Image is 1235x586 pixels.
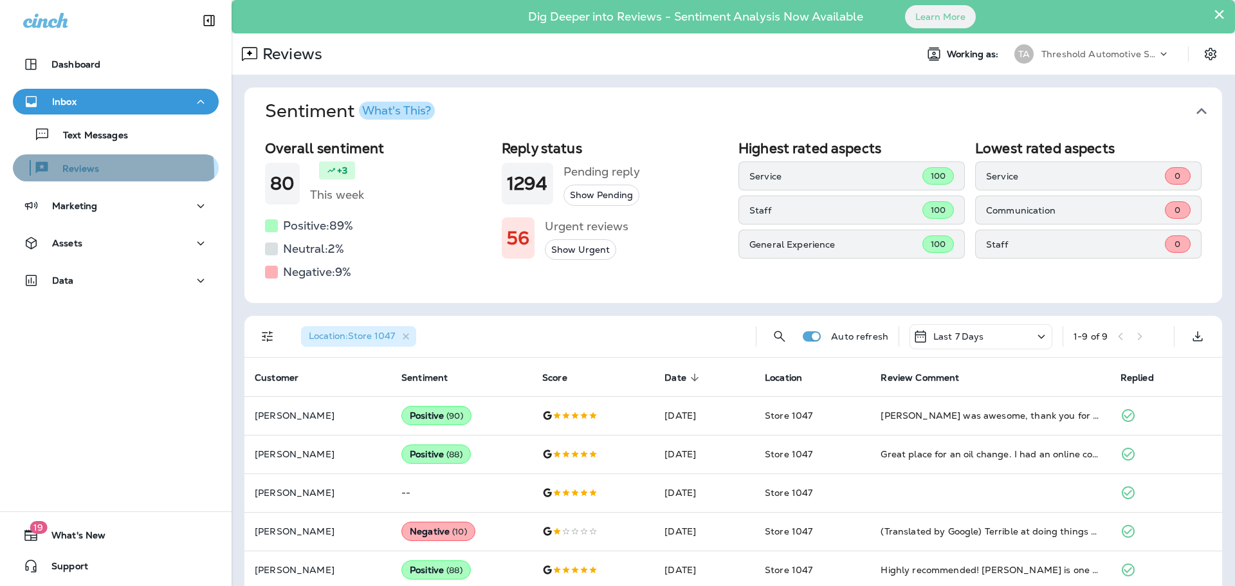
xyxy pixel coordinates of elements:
[765,526,812,537] span: Store 1047
[13,121,219,148] button: Text Messages
[255,410,381,421] p: [PERSON_NAME]
[563,185,639,206] button: Show Pending
[362,105,431,116] div: What's This?
[391,473,532,512] td: --
[765,410,812,421] span: Store 1047
[52,275,74,286] p: Data
[255,324,280,349] button: Filters
[401,372,464,383] span: Sentiment
[491,15,901,19] p: Dig Deeper into Reviews - Sentiment Analysis Now Available
[931,170,946,181] span: 100
[244,135,1222,303] div: SentimentWhat's This?
[831,331,888,342] p: Auto refresh
[654,473,755,512] td: [DATE]
[255,87,1232,135] button: SentimentWhat's This?
[507,173,548,194] h1: 1294
[191,8,227,33] button: Collapse Sidebar
[933,331,984,342] p: Last 7 Days
[446,410,463,421] span: ( 90 )
[446,565,462,576] span: ( 88 )
[13,553,219,579] button: Support
[401,522,475,541] div: Negative
[283,215,353,236] h5: Positive: 89 %
[749,205,922,215] p: Staff
[1213,4,1225,24] button: Close
[542,372,567,383] span: Score
[1121,372,1154,383] span: Replied
[359,102,435,120] button: What's This?
[283,262,351,282] h5: Negative: 9 %
[401,406,471,425] div: Positive
[265,140,491,156] h2: Overall sentiment
[1041,49,1157,59] p: Threshold Automotive Service dba Grease Monkey
[257,44,322,64] p: Reviews
[986,171,1165,181] p: Service
[986,239,1165,250] p: Staff
[13,89,219,114] button: Inbox
[13,230,219,256] button: Assets
[545,216,628,237] h5: Urgent reviews
[502,140,728,156] h2: Reply status
[13,193,219,219] button: Marketing
[975,140,1202,156] h2: Lowest rated aspects
[765,564,812,576] span: Store 1047
[255,372,298,383] span: Customer
[664,372,703,383] span: Date
[881,409,1099,422] div: Brittney was awesome, thank you for taking care of us. She needs a raise.
[1199,42,1222,66] button: Settings
[1175,170,1180,181] span: 0
[749,171,922,181] p: Service
[1175,239,1180,250] span: 0
[765,487,812,499] span: Store 1047
[881,563,1099,576] div: Highly recommended! Joey is one of the absolute best! Always makes sure I get what I need done, e...
[765,448,812,460] span: Store 1047
[401,444,471,464] div: Positive
[931,239,946,250] span: 100
[310,185,364,205] h5: This week
[765,372,819,383] span: Location
[446,449,462,460] span: ( 88 )
[947,49,1002,60] span: Working as:
[563,161,640,182] h5: Pending reply
[255,526,381,536] p: [PERSON_NAME]
[50,163,99,176] p: Reviews
[13,154,219,181] button: Reviews
[51,59,100,69] p: Dashboard
[309,330,395,342] span: Location : Store 1047
[13,522,219,548] button: 19What's New
[39,530,105,545] span: What's New
[986,205,1165,215] p: Communication
[507,228,529,249] h1: 56
[30,521,47,534] span: 19
[931,205,946,215] span: 100
[664,372,686,383] span: Date
[255,372,315,383] span: Customer
[765,372,802,383] span: Location
[255,488,381,498] p: [PERSON_NAME]
[1121,372,1171,383] span: Replied
[881,448,1099,461] div: Great place for an oil change. I had an online coupon and they added it on without any hassle. In...
[1074,331,1108,342] div: 1 - 9 of 9
[654,396,755,435] td: [DATE]
[337,164,347,177] p: +3
[749,239,922,250] p: General Experience
[654,512,755,551] td: [DATE]
[39,561,88,576] span: Support
[52,238,82,248] p: Assets
[881,372,976,383] span: Review Comment
[738,140,965,156] h2: Highest rated aspects
[401,560,471,580] div: Positive
[401,372,448,383] span: Sentiment
[13,268,219,293] button: Data
[545,239,616,261] button: Show Urgent
[13,51,219,77] button: Dashboard
[52,96,77,107] p: Inbox
[1185,324,1211,349] button: Export as CSV
[1014,44,1034,64] div: TA
[265,100,435,122] h1: Sentiment
[767,324,792,349] button: Search Reviews
[542,372,584,383] span: Score
[255,565,381,575] p: [PERSON_NAME]
[452,526,467,537] span: ( 10 )
[881,525,1099,538] div: (Translated by Google) Terrible at doing things quickly, they do them poorly and with very little...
